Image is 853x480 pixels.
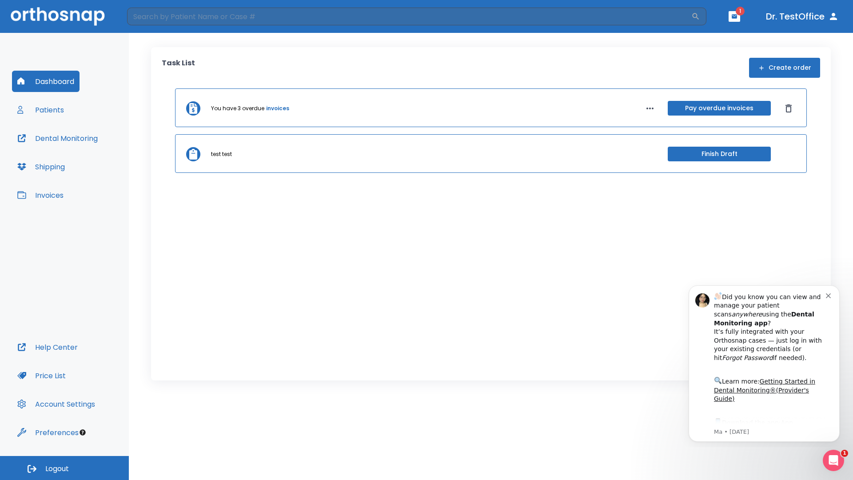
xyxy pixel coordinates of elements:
[79,428,87,436] div: Tooltip anchor
[823,450,844,471] iframe: Intercom live chat
[762,8,842,24] button: Dr. TestOffice
[668,147,771,161] button: Finish Draft
[39,140,151,185] div: Download the app: | ​ Let us know if you need help getting started!
[12,128,103,149] button: Dental Monitoring
[162,58,195,78] p: Task List
[675,277,853,447] iframe: Intercom notifications message
[12,99,69,120] button: Patients
[39,142,118,158] a: App Store
[39,151,151,159] p: Message from Ma, sent 8w ago
[266,104,289,112] a: invoices
[11,7,105,25] img: Orthosnap
[12,156,70,177] button: Shipping
[12,365,71,386] button: Price List
[127,8,691,25] input: Search by Patient Name or Case #
[12,422,84,443] button: Preferences
[841,450,848,457] span: 1
[45,464,69,474] span: Logout
[12,71,80,92] button: Dashboard
[12,336,83,358] button: Help Center
[12,393,100,415] button: Account Settings
[151,14,158,21] button: Dismiss notification
[211,150,232,158] p: test test
[749,58,820,78] button: Create order
[736,7,745,16] span: 1
[211,104,264,112] p: You have 3 overdue
[668,101,771,116] button: Pay overdue invoices
[781,101,796,116] button: Dismiss
[12,184,69,206] button: Invoices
